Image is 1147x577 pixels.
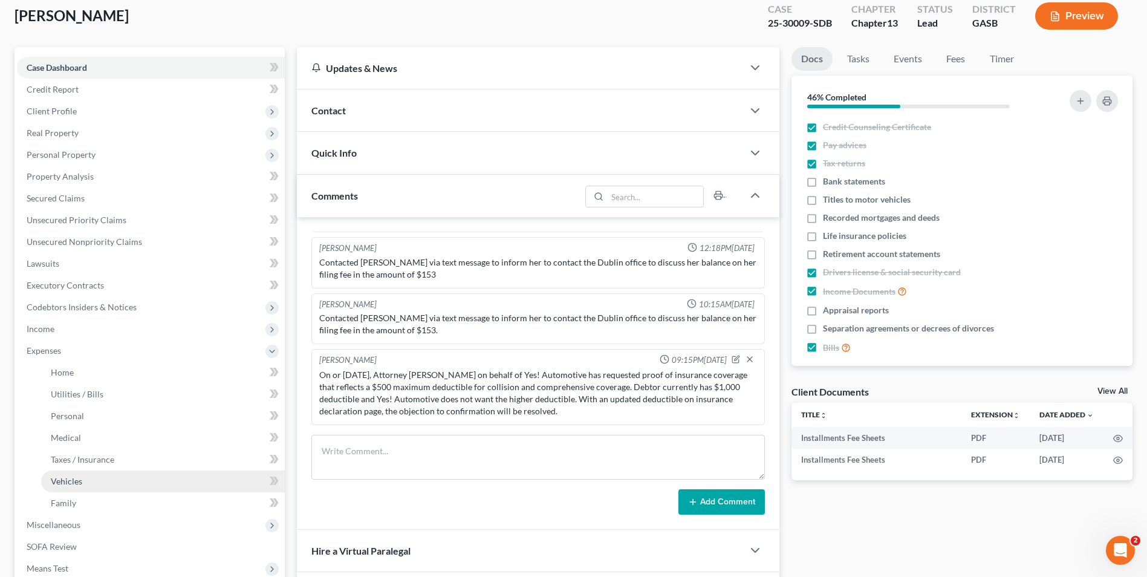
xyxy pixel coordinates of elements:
[1087,412,1094,419] i: expand_more
[837,47,879,71] a: Tasks
[311,545,411,556] span: Hire a Virtual Paralegal
[823,322,994,334] span: Separation agreements or decrees of divorces
[51,367,74,377] span: Home
[1030,427,1103,449] td: [DATE]
[311,147,357,158] span: Quick Info
[791,47,833,71] a: Docs
[27,106,77,116] span: Client Profile
[1097,387,1128,396] a: View All
[607,186,703,207] input: Search...
[823,157,865,169] span: Tax returns
[319,299,377,310] div: [PERSON_NAME]
[823,248,940,260] span: Retirement account statements
[17,231,285,253] a: Unsecured Nonpriority Claims
[311,190,358,201] span: Comments
[27,258,59,269] span: Lawsuits
[791,385,869,398] div: Client Documents
[791,449,961,471] td: Installments Fee Sheets
[971,410,1020,419] a: Extensionunfold_more
[672,354,727,366] span: 09:15PM[DATE]
[41,427,285,449] a: Medical
[17,187,285,209] a: Secured Claims
[823,121,931,133] span: Credit Counseling Certificate
[27,149,96,160] span: Personal Property
[768,2,832,16] div: Case
[51,389,103,399] span: Utilities / Bills
[699,299,755,310] span: 10:15AM[DATE]
[41,471,285,492] a: Vehicles
[27,563,68,573] span: Means Test
[319,312,757,336] div: Contacted [PERSON_NAME] via text message to inform her to contact the Dublin office to discuss he...
[51,476,82,486] span: Vehicles
[17,253,285,275] a: Lawsuits
[972,2,1016,16] div: District
[41,449,285,471] a: Taxes / Insurance
[27,84,79,94] span: Credit Report
[27,236,142,247] span: Unsecured Nonpriority Claims
[823,175,885,187] span: Bank statements
[27,280,104,290] span: Executory Contracts
[27,193,85,203] span: Secured Claims
[27,324,54,334] span: Income
[823,342,839,354] span: Bills
[17,57,285,79] a: Case Dashboard
[823,285,895,298] span: Income Documents
[17,79,285,100] a: Credit Report
[1131,536,1140,546] span: 2
[27,302,137,312] span: Codebtors Insiders & Notices
[937,47,975,71] a: Fees
[27,128,79,138] span: Real Property
[27,171,94,181] span: Property Analysis
[768,16,832,30] div: 25-30009-SDB
[1106,536,1135,565] iframe: Intercom live chat
[1035,2,1118,30] button: Preview
[1013,412,1020,419] i: unfold_more
[823,139,866,151] span: Pay advices
[980,47,1024,71] a: Timer
[41,362,285,383] a: Home
[961,449,1030,471] td: PDF
[807,92,866,102] strong: 46% Completed
[884,47,932,71] a: Events
[823,304,889,316] span: Appraisal reports
[51,411,84,421] span: Personal
[17,536,285,558] a: SOFA Review
[700,243,755,254] span: 12:18PM[DATE]
[823,212,940,224] span: Recorded mortgages and deeds
[51,498,76,508] span: Family
[311,62,729,74] div: Updates & News
[41,405,285,427] a: Personal
[801,410,827,419] a: Titleunfold_more
[851,16,898,30] div: Chapter
[678,489,765,515] button: Add Comment
[27,215,126,225] span: Unsecured Priority Claims
[1039,410,1094,419] a: Date Added expand_more
[15,7,129,24] span: [PERSON_NAME]
[823,194,911,206] span: Titles to motor vehicles
[27,345,61,356] span: Expenses
[27,62,87,73] span: Case Dashboard
[51,432,81,443] span: Medical
[961,427,1030,449] td: PDF
[41,383,285,405] a: Utilities / Bills
[319,354,377,367] div: [PERSON_NAME]
[319,256,757,281] div: Contacted [PERSON_NAME] via text message to inform her to contact the Dublin office to discuss he...
[972,16,1016,30] div: GASB
[311,105,346,116] span: Contact
[319,243,377,254] div: [PERSON_NAME]
[917,16,953,30] div: Lead
[27,520,80,530] span: Miscellaneous
[27,541,77,552] span: SOFA Review
[887,17,898,28] span: 13
[820,412,827,419] i: unfold_more
[851,2,898,16] div: Chapter
[1030,449,1103,471] td: [DATE]
[823,266,961,278] span: Drivers license & social security card
[791,427,961,449] td: Installments Fee Sheets
[51,454,114,465] span: Taxes / Insurance
[823,230,906,242] span: Life insurance policies
[41,492,285,514] a: Family
[319,369,757,417] div: On or [DATE], Attorney [PERSON_NAME] on behalf of Yes! Automotive has requested proof of insuranc...
[17,166,285,187] a: Property Analysis
[17,275,285,296] a: Executory Contracts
